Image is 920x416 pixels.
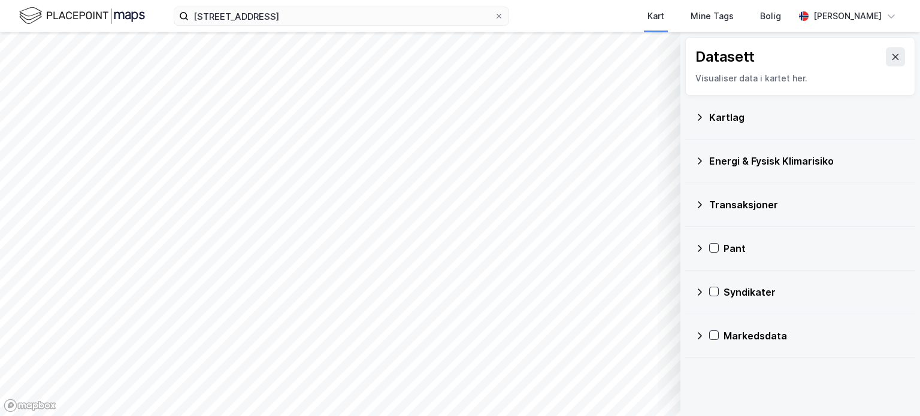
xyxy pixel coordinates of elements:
img: logo.f888ab2527a4732fd821a326f86c7f29.svg [19,5,145,26]
div: Kartlag [709,110,906,125]
div: Bolig [760,9,781,23]
div: Kart [647,9,664,23]
input: Søk på adresse, matrikkel, gårdeiere, leietakere eller personer [189,7,494,25]
div: [PERSON_NAME] [813,9,882,23]
div: Visualiser data i kartet her. [695,71,905,86]
div: Mine Tags [691,9,734,23]
div: Syndikater [724,285,906,299]
div: Datasett [695,47,755,66]
div: Transaksjoner [709,198,906,212]
iframe: Chat Widget [860,359,920,416]
a: Mapbox homepage [4,399,56,412]
div: Pant [724,241,906,256]
div: Kontrollprogram for chat [860,359,920,416]
div: Markedsdata [724,329,906,343]
div: Energi & Fysisk Klimarisiko [709,154,906,168]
